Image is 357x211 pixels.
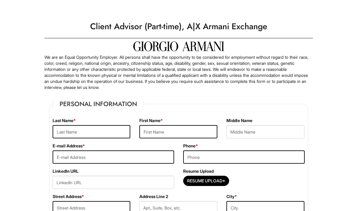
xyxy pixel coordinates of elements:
button: Resume Upload*Resume Upload* [183,176,229,186]
label: Phone [183,143,198,149]
label: LinkedIn URL [53,168,79,174]
label: Last Name [53,118,76,124]
label: Address Line 2 [139,194,168,200]
input: E-mail Address [53,150,174,164]
label: First Name [139,118,163,124]
legend: Personal Information [53,99,144,109]
label: Resume Upload [183,168,214,174]
h1: Client Advisor (Part-time), A|X Armani Exchange [41,18,316,35]
input: First Name [139,125,217,138]
label: City [226,194,237,200]
input: LinkedIn URL [53,176,174,189]
label: Middle Name [226,118,252,124]
p: We are an Equal Opportunity Employer. All persons shall have the opportunity to be considered for... [44,54,313,90]
img: Giorgio Armani [133,41,224,51]
label: Street Address [53,194,84,200]
label: E-mail Address [53,143,85,149]
input: Middle Name [226,125,304,138]
input: Last Name [53,125,131,138]
input: Phone [183,150,305,164]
